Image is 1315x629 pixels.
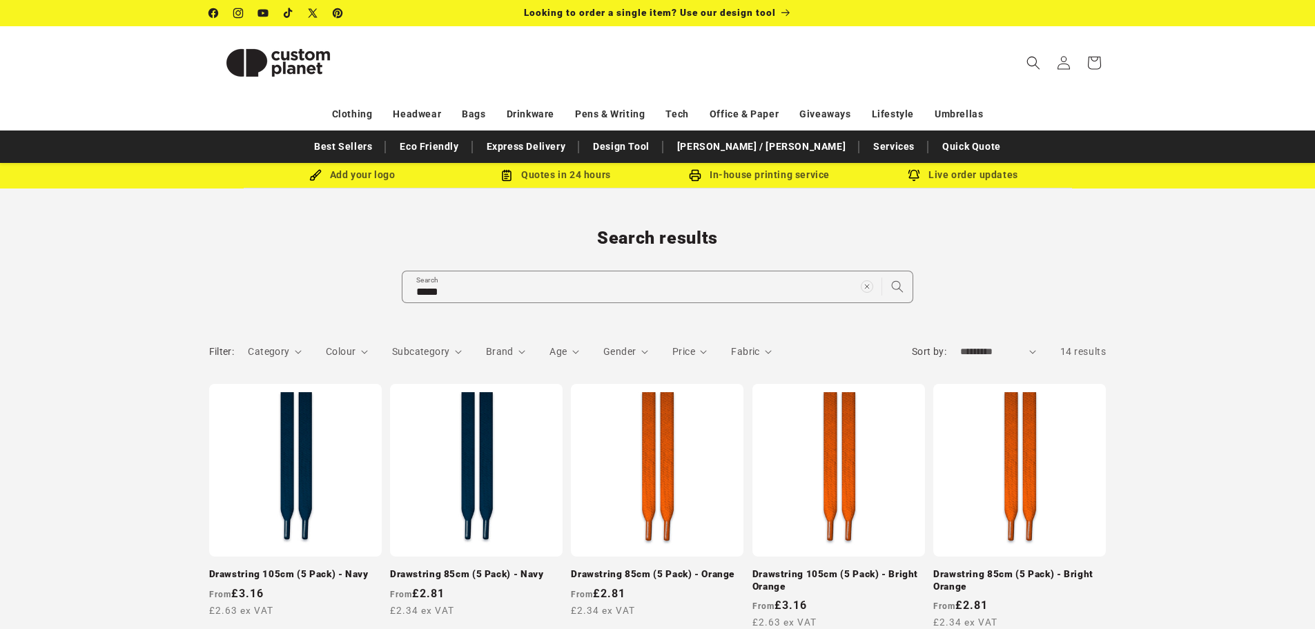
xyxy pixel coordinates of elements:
[454,166,658,184] div: Quotes in 24 hours
[752,568,925,592] a: Drawstring 105cm (5 Pack) - Bright Orange
[326,346,355,357] span: Colour
[1060,346,1107,357] span: 14 results
[500,169,513,182] img: Order Updates Icon
[586,135,656,159] a: Design Tool
[393,102,441,126] a: Headwear
[549,345,579,359] summary: Age (0 selected)
[204,26,352,99] a: Custom Planet
[665,102,688,126] a: Tech
[486,346,514,357] span: Brand
[462,102,485,126] a: Bags
[799,102,850,126] a: Giveaways
[309,169,322,182] img: Brush Icon
[209,227,1107,249] h1: Search results
[575,102,645,126] a: Pens & Writing
[933,568,1106,592] a: Drawstring 85cm (5 Pack) - Bright Orange
[209,32,347,94] img: Custom Planet
[326,345,368,359] summary: Colour (0 selected)
[731,346,759,357] span: Fabric
[392,345,462,359] summary: Subcategory (0 selected)
[731,345,772,359] summary: Fabric (0 selected)
[571,568,743,581] a: Drawstring 85cm (5 Pack) - Orange
[390,568,563,581] a: Drawstring 85cm (5 Pack) - Navy
[480,135,573,159] a: Express Delivery
[1018,48,1049,78] summary: Search
[603,345,648,359] summary: Gender (0 selected)
[524,7,776,18] span: Looking to order a single item? Use our design tool
[209,568,382,581] a: Drawstring 105cm (5 Pack) - Navy
[670,135,853,159] a: [PERSON_NAME] / [PERSON_NAME]
[872,102,914,126] a: Lifestyle
[861,166,1065,184] div: Live order updates
[852,271,882,302] button: Clear search term
[507,102,554,126] a: Drinkware
[549,346,567,357] span: Age
[912,346,946,357] label: Sort by:
[603,346,636,357] span: Gender
[935,135,1008,159] a: Quick Quote
[486,345,526,359] summary: Brand (0 selected)
[248,345,302,359] summary: Category (0 selected)
[866,135,922,159] a: Services
[658,166,861,184] div: In-house printing service
[935,102,983,126] a: Umbrellas
[908,169,920,182] img: Order updates
[307,135,379,159] a: Best Sellers
[710,102,779,126] a: Office & Paper
[672,346,695,357] span: Price
[248,346,289,357] span: Category
[882,271,913,302] button: Search
[672,345,708,359] summary: Price
[209,345,235,359] h2: Filter:
[689,169,701,182] img: In-house printing
[251,166,454,184] div: Add your logo
[392,346,449,357] span: Subcategory
[332,102,373,126] a: Clothing
[393,135,465,159] a: Eco Friendly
